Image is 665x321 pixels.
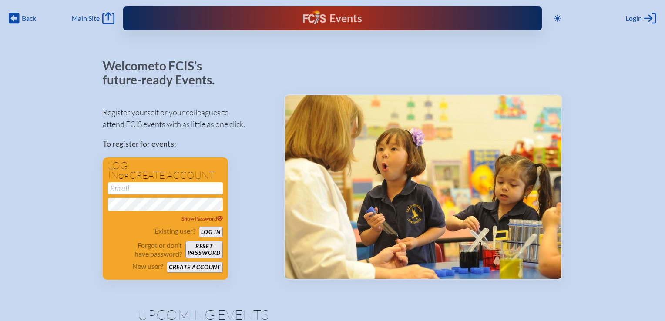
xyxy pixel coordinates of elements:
span: Main Site [71,14,100,23]
div: FCIS Events — Future ready [242,10,423,26]
button: Log in [199,227,223,237]
p: Register yourself or your colleagues to attend FCIS events with as little as one click. [103,107,270,130]
p: To register for events: [103,138,270,150]
span: Back [22,14,36,23]
span: Show Password [181,215,223,222]
span: or [118,172,129,181]
img: Events [285,95,561,279]
span: Login [625,14,642,23]
p: Forgot or don’t have password? [108,241,182,258]
h1: Log in create account [108,161,223,181]
a: Main Site [71,12,114,24]
p: Welcome to FCIS’s future-ready Events. [103,59,225,87]
p: Existing user? [154,227,195,235]
button: Create account [167,262,223,273]
p: New user? [132,262,163,271]
button: Resetpassword [185,241,223,258]
input: Email [108,182,223,194]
